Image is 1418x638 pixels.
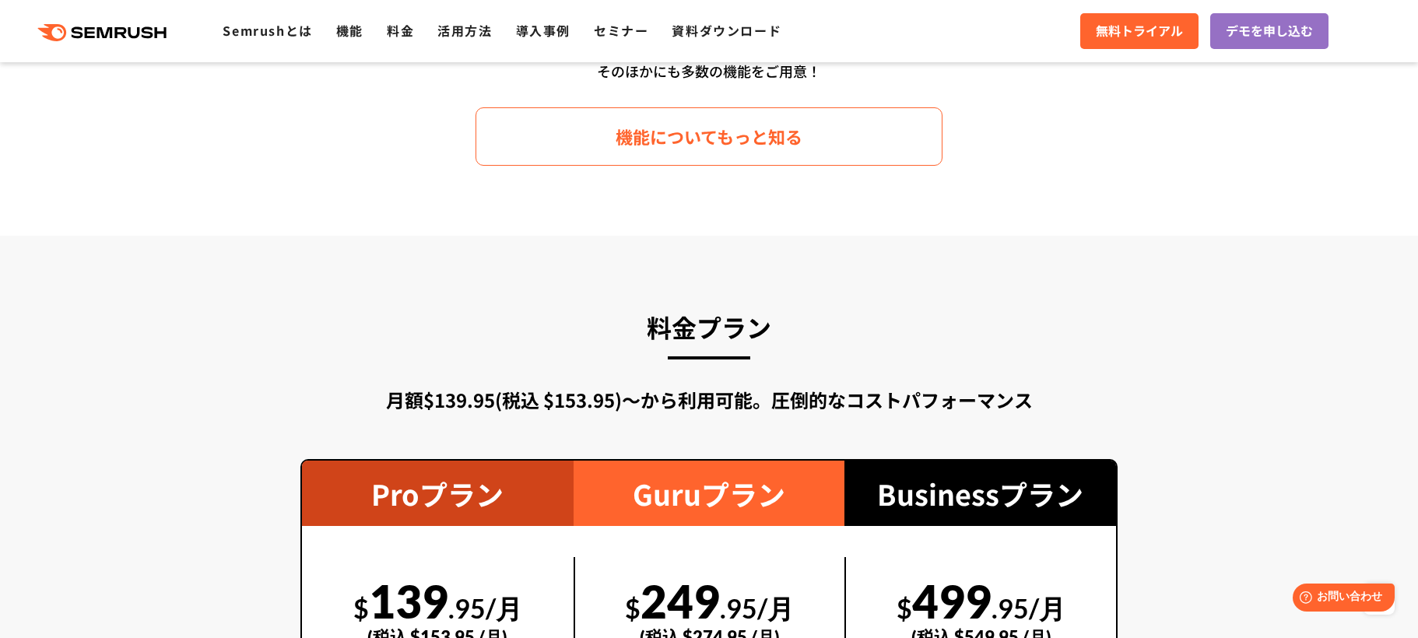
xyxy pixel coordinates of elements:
div: Guruプラン [574,461,845,526]
div: 月額$139.95(税込 $153.95)〜から利用可能。圧倒的なコストパフォーマンス [300,386,1118,414]
iframe: Help widget launcher [1279,577,1401,621]
span: デモを申し込む [1226,21,1313,41]
span: $ [625,592,641,624]
a: 機能 [336,21,363,40]
span: .95/月 [720,592,794,624]
span: $ [353,592,369,624]
div: Proプラン [302,461,574,526]
a: 機能についてもっと知る [476,107,942,166]
h3: 料金プラン [300,306,1118,348]
a: Semrushとは [223,21,312,40]
a: 料金 [387,21,414,40]
a: 活用方法 [437,21,492,40]
a: デモを申し込む [1210,13,1328,49]
span: 機能についてもっと知る [616,123,802,150]
a: 無料トライアル [1080,13,1199,49]
span: 無料トライアル [1096,21,1183,41]
div: そのほかにも多数の機能をご用意！ [261,57,1157,86]
div: Businessプラン [844,461,1116,526]
span: .95/月 [448,592,522,624]
span: $ [897,592,912,624]
a: 資料ダウンロード [672,21,781,40]
a: 導入事例 [516,21,570,40]
span: .95/月 [992,592,1065,624]
a: セミナー [594,21,648,40]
